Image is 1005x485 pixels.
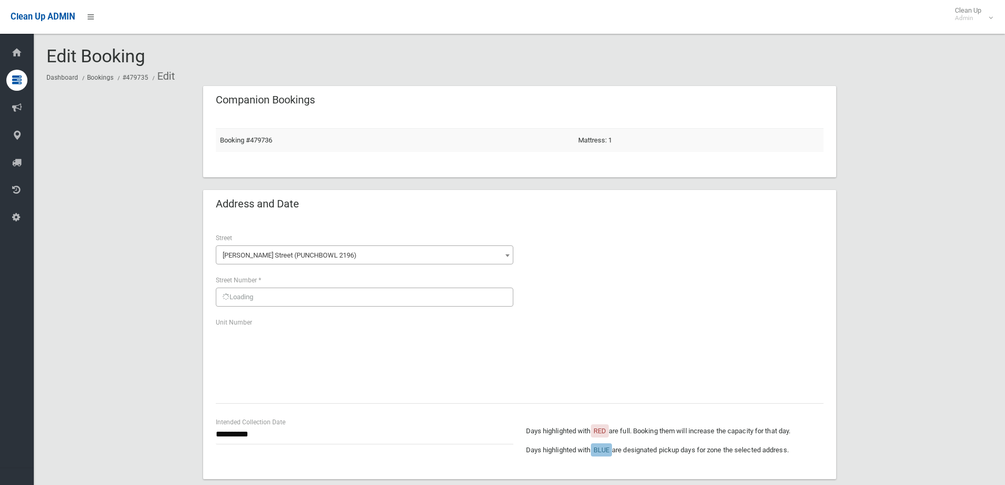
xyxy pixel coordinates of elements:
a: Dashboard [46,74,78,81]
span: Scott Street (PUNCHBOWL 2196) [216,245,513,264]
a: #479735 [122,74,148,81]
span: Clean Up ADMIN [11,12,75,22]
a: Booking #479736 [220,136,272,144]
td: Mattress: 1 [574,128,824,152]
span: Scott Street (PUNCHBOWL 2196) [218,248,511,263]
span: Edit Booking [46,45,145,66]
a: Bookings [87,74,113,81]
span: Clean Up [950,6,992,22]
header: Address and Date [203,194,312,214]
p: Days highlighted with are full. Booking them will increase the capacity for that day. [526,425,824,438]
li: Edit [150,66,175,86]
span: RED [594,427,606,435]
span: BLUE [594,446,609,454]
header: Companion Bookings [203,90,328,110]
div: Loading [216,288,513,307]
small: Admin [955,14,981,22]
p: Days highlighted with are designated pickup days for zone the selected address. [526,444,824,457]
